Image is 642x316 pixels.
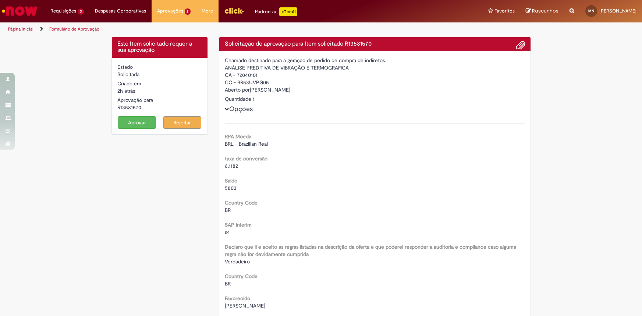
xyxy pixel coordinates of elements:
span: Aprovações [157,7,183,15]
img: click_logo_yellow_360x200.png [224,5,244,16]
b: Country Code [225,199,258,206]
a: Rascunhos [526,8,558,15]
span: s4 [225,229,230,235]
label: Aberto por [225,86,250,93]
div: R13581570 [117,104,202,111]
span: BR [225,207,231,213]
span: BR [225,280,231,287]
label: Criado em [117,80,141,87]
span: 3 [78,8,84,15]
time: 30/09/2025 13:45:40 [117,88,135,94]
a: Formulário de Aprovação [49,26,99,32]
div: CC - BR53UVPG05 [225,79,525,86]
span: BRL - Brazilian Real [225,141,268,147]
a: Página inicial [8,26,33,32]
div: CA - 72040101 [225,71,525,79]
b: RPA Moeda [225,133,251,140]
span: 2h atrás [117,88,135,94]
b: Country Code [225,273,258,280]
div: 30/09/2025 13:45:40 [117,87,202,95]
h4: Solicitação de aprovação para Item solicitado R13581570 [225,41,525,47]
span: 5803 [225,185,237,191]
div: Chamado destinado para a geração de pedido de compra de indiretos. [225,57,525,64]
span: More [202,7,213,15]
div: Solicitada [117,71,202,78]
b: SAP Interim [225,221,252,228]
b: Favorecido [225,295,250,302]
span: [PERSON_NAME] [599,8,636,14]
span: Requisições [50,7,76,15]
div: ANÁLISE PREDITIVA DE VIBRAÇÃO E TERMOGRAFICA [225,64,525,71]
span: Despesas Corporativas [95,7,146,15]
span: MN [588,8,594,13]
img: ServiceNow [1,4,39,18]
button: Rejeitar [163,116,202,129]
span: 6.1182 [225,163,238,169]
p: +GenAi [279,7,297,16]
h4: Este Item solicitado requer a sua aprovação [117,41,202,54]
span: Verdadeiro [225,258,250,265]
span: Favoritos [494,7,515,15]
b: Saldo [225,177,237,184]
label: Estado [117,63,133,71]
b: Declaro que li e aceito as regras listadas na descrição da oferta e que poderei responder a audit... [225,244,516,258]
div: [PERSON_NAME] [225,86,525,95]
span: [PERSON_NAME] [225,302,265,309]
div: Quantidade 1 [225,95,525,103]
ul: Trilhas de página [6,22,422,36]
div: Padroniza [255,7,297,16]
b: taxa de conversão [225,155,267,162]
label: Aprovação para [117,96,153,104]
button: Aprovar [118,116,156,129]
span: 2 [185,8,191,15]
span: Rascunhos [532,7,558,14]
